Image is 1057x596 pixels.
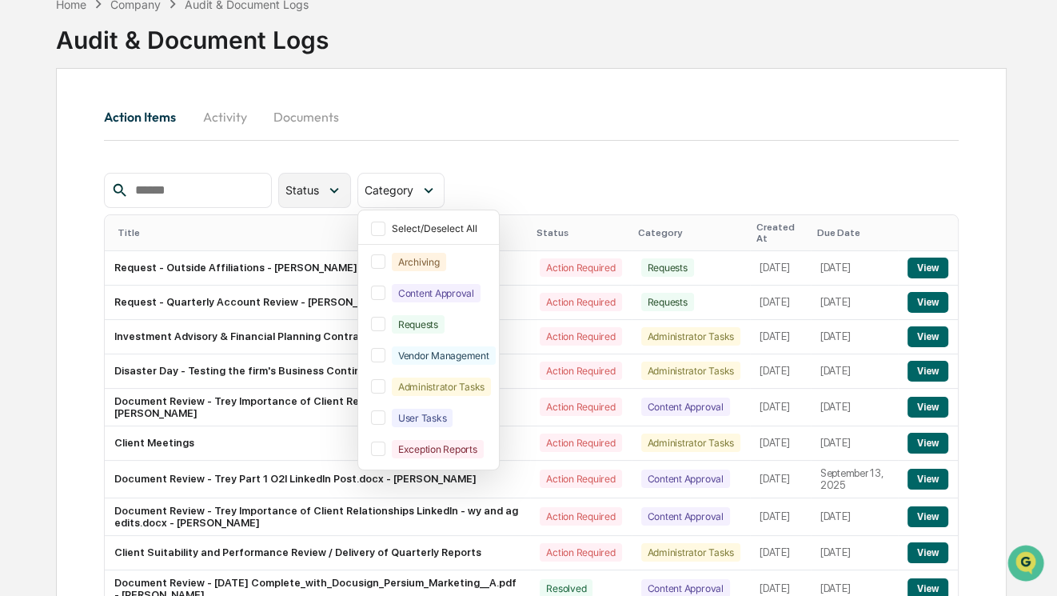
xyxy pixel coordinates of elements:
td: [DATE] [750,251,811,286]
div: Action Required [540,543,621,562]
a: 🗄️Attestations [110,195,205,224]
a: 🔎Data Lookup [10,226,107,254]
button: View [907,397,948,418]
td: Client Suitability and Performance Review / Delivery of Quarterly Reports [105,536,530,570]
div: secondary tabs example [104,98,959,136]
button: Start new chat [272,127,291,146]
td: Request - Outside Affiliations - [PERSON_NAME] [105,251,530,286]
div: Due Date [817,227,891,238]
td: Document Review - Trey Importance of Client Relationships LinkedIn - wy and ag edits.docx - [PERS... [105,498,530,536]
a: View [907,401,948,413]
a: View [907,365,948,377]
td: [DATE] [811,320,898,354]
div: Content Approval [641,507,730,526]
div: Content Approval [392,284,481,302]
button: Activity [189,98,261,136]
td: [DATE] [750,286,811,320]
td: [DATE] [811,354,898,389]
div: Category [638,227,744,238]
button: Documents [261,98,352,136]
div: Title [118,227,524,238]
a: View [907,296,948,308]
td: [DATE] [811,426,898,461]
a: View [907,437,948,449]
td: [DATE] [750,354,811,389]
span: Pylon [159,271,193,283]
div: 🖐️ [16,203,29,216]
td: Disaster Day - Testing the firm's Business Continuity Plan [105,354,530,389]
td: [DATE] [811,251,898,286]
td: [DATE] [811,498,898,536]
td: [DATE] [750,498,811,536]
div: Requests [641,293,694,311]
td: Request - Quarterly Account Review - [PERSON_NAME] [105,286,530,320]
td: September 13, 2025 [811,461,898,498]
div: Administrator Tasks [641,543,740,562]
button: View [907,469,948,490]
span: Data Lookup [32,232,101,248]
button: View [907,292,948,313]
td: Document Review - Trey Part 1 O2I LinkedIn Post.docx - [PERSON_NAME] [105,461,530,498]
div: Action Required [540,293,621,311]
td: [DATE] [750,461,811,498]
div: Content Approval [641,398,730,416]
div: User Tasks [392,409,453,427]
div: Action Required [540,470,621,488]
a: View [907,262,948,274]
div: Content Approval [641,470,730,488]
div: 🗄️ [116,203,129,216]
span: Attestations [132,202,198,218]
div: Action Required [540,327,621,346]
p: How can we help? [16,34,291,59]
a: View [907,473,948,485]
div: Requests [641,258,694,277]
button: View [907,542,948,563]
a: Powered byPylon [113,270,193,283]
div: Administrator Tasks [641,327,740,346]
div: Vendor Management [392,346,496,365]
div: Action Required [540,434,621,452]
div: Action Required [540,507,621,526]
button: View [907,433,948,454]
div: Action Required [540,258,621,277]
div: 🔎 [16,234,29,246]
td: [DATE] [811,389,898,426]
div: Status [536,227,624,238]
div: Administrator Tasks [641,434,740,452]
td: Document Review - Trey Importance of Client Relationships LinkedIn.docx - [PERSON_NAME] [105,389,530,426]
div: Audit & Document Logs [56,13,329,54]
span: Category [365,183,413,197]
td: [DATE] [750,320,811,354]
div: Requests [392,315,445,334]
a: View [907,330,948,342]
td: [DATE] [750,426,811,461]
div: Select/Deselect All [392,222,489,234]
iframe: Open customer support [1006,543,1049,586]
img: 1746055101610-c473b297-6a78-478c-a979-82029cc54cd1 [16,122,45,151]
span: Status [285,183,319,197]
td: [DATE] [811,286,898,320]
span: Preclearance [32,202,103,218]
td: [DATE] [811,536,898,570]
button: View [907,506,948,527]
div: Archiving [392,253,446,271]
a: View [907,582,948,594]
td: Investment Advisory & Financial Planning Contract Review [105,320,530,354]
a: View [907,510,948,522]
div: Start new chat [54,122,262,138]
a: View [907,546,948,558]
td: [DATE] [750,389,811,426]
a: 🖐️Preclearance [10,195,110,224]
button: View [907,258,948,278]
div: Administrator Tasks [392,378,491,396]
button: Action Items [104,98,189,136]
div: Action Required [540,362,621,380]
div: Exception Reports [392,440,484,458]
button: View [907,326,948,347]
button: View [907,361,948,382]
div: We're available if you need us! [54,138,202,151]
div: Action Required [540,398,621,416]
div: Administrator Tasks [641,362,740,380]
